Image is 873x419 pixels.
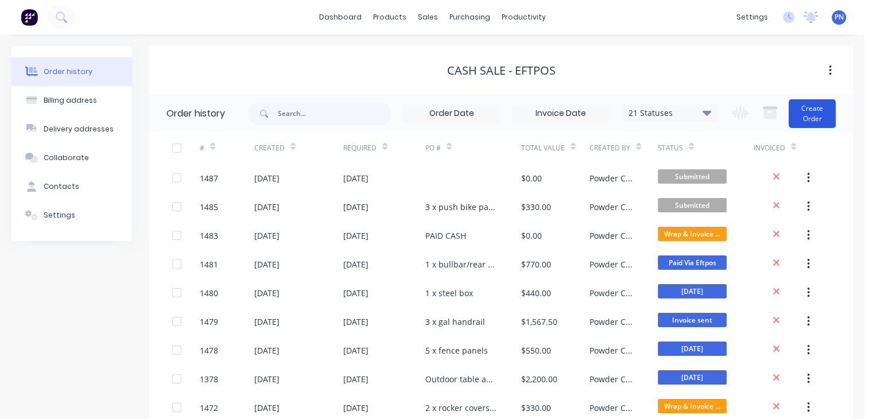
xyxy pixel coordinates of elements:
[254,258,280,270] div: [DATE]
[11,86,132,115] button: Billing address
[425,316,485,328] div: 3 x gal handrail
[200,172,218,184] div: 1487
[367,9,412,26] div: products
[731,9,774,26] div: settings
[425,287,473,299] div: 1 x steel box
[658,370,727,385] span: [DATE]
[44,153,89,163] div: Collaborate
[254,344,280,356] div: [DATE]
[343,373,368,385] div: [DATE]
[789,99,836,128] button: Create Order
[589,143,630,153] div: Created By
[658,284,727,298] span: [DATE]
[496,9,552,26] div: productivity
[343,287,368,299] div: [DATE]
[425,344,488,356] div: 5 x fence panels
[343,172,368,184] div: [DATE]
[521,316,557,328] div: $1,567.50
[343,344,368,356] div: [DATE]
[521,402,551,414] div: $330.00
[200,201,218,213] div: 1485
[254,172,280,184] div: [DATE]
[589,201,635,213] div: Powder Crew
[44,210,75,220] div: Settings
[200,344,218,356] div: 1478
[589,316,635,328] div: Powder Crew
[343,132,425,164] div: Required
[254,201,280,213] div: [DATE]
[521,230,542,242] div: $0.00
[343,143,377,153] div: Required
[658,313,727,327] span: Invoice sent
[521,344,551,356] div: $550.00
[521,143,565,153] div: Total Value
[425,230,466,242] div: PAID CASH
[444,9,496,26] div: purchasing
[11,143,132,172] button: Collaborate
[425,258,498,270] div: 1 x bullbar/rear bar
[200,143,204,153] div: #
[425,143,441,153] div: PO #
[200,316,218,328] div: 1479
[521,258,551,270] div: $770.00
[313,9,367,26] a: dashboard
[589,230,635,242] div: Powder Crew
[589,258,635,270] div: Powder Crew
[11,57,132,86] button: Order history
[622,107,718,119] div: 21 Statuses
[658,342,727,356] span: [DATE]
[521,132,589,164] div: Total Value
[425,373,498,385] div: Outdoor table and 6 chairs
[754,143,785,153] div: Invoiced
[658,143,683,153] div: Status
[200,402,218,414] div: 1472
[254,287,280,299] div: [DATE]
[200,132,254,164] div: #
[254,402,280,414] div: [DATE]
[44,181,79,192] div: Contacts
[658,255,727,270] span: Paid Via Eftpos
[21,9,38,26] img: Factory
[425,201,498,213] div: 3 x push bike parts
[658,169,727,184] span: Submitted
[254,316,280,328] div: [DATE]
[521,373,557,385] div: $2,200.00
[343,316,368,328] div: [DATE]
[166,107,225,121] div: Order history
[658,198,727,212] span: Submitted
[658,132,754,164] div: Status
[254,143,285,153] div: Created
[589,344,635,356] div: Powder Crew
[513,105,609,122] input: Invoice Date
[412,9,444,26] div: sales
[200,373,218,385] div: 1378
[425,402,498,414] div: 2 x rocker covers and 2 x bonnet hinge
[658,227,727,241] span: Wrap & Invoice ...
[200,287,218,299] div: 1480
[447,64,556,77] div: Cash Sale - EFTPOS
[425,132,521,164] div: PO #
[278,102,391,125] input: Search...
[44,124,114,134] div: Delivery addresses
[200,258,218,270] div: 1481
[343,402,368,414] div: [DATE]
[11,201,132,230] button: Settings
[44,95,97,106] div: Billing address
[254,230,280,242] div: [DATE]
[200,230,218,242] div: 1483
[658,399,727,413] span: Wrap & Invoice ...
[589,132,658,164] div: Created By
[343,230,368,242] div: [DATE]
[521,172,542,184] div: $0.00
[521,287,551,299] div: $440.00
[11,115,132,143] button: Delivery addresses
[11,172,132,201] button: Contacts
[403,105,500,122] input: Order Date
[254,373,280,385] div: [DATE]
[589,402,635,414] div: Powder Crew
[343,201,368,213] div: [DATE]
[589,172,635,184] div: Powder Crew
[835,12,844,22] span: PN
[44,67,92,77] div: Order history
[589,373,635,385] div: Powder Crew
